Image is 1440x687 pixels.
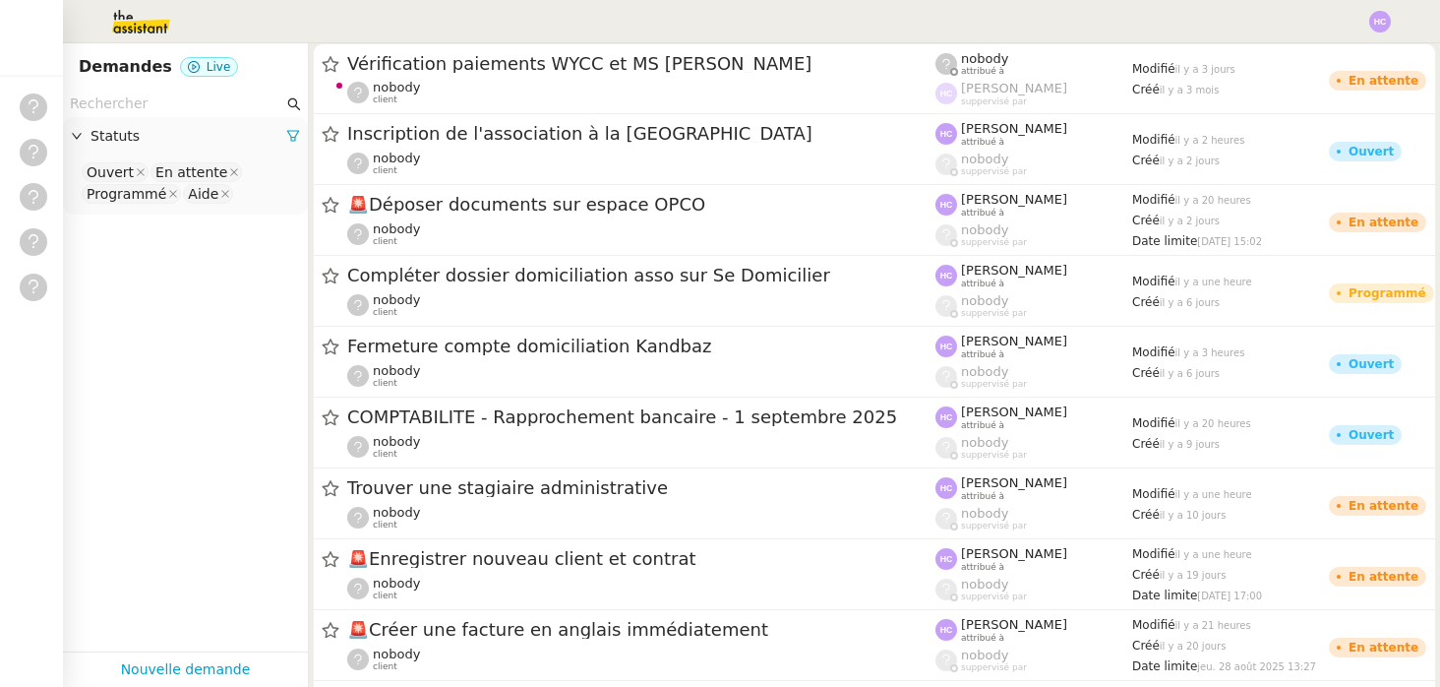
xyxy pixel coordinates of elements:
[347,55,935,73] span: Vérification paiements WYCC et MS [PERSON_NAME]
[1132,618,1175,632] span: Modifié
[373,449,397,460] span: client
[1349,500,1418,512] div: En attente
[961,475,1067,490] span: [PERSON_NAME]
[961,405,1067,419] span: [PERSON_NAME]
[935,477,957,499] img: svg
[961,506,1008,521] span: nobody
[961,364,1008,379] span: nobody
[1175,549,1252,560] span: il y a une heure
[1349,429,1394,441] div: Ouvert
[373,307,397,318] span: client
[82,184,181,204] nz-select-item: Programmé
[1175,418,1251,429] span: il y a 20 heures
[961,279,1004,289] span: attribué à
[935,405,1132,430] app-user-label: attribué à
[1197,661,1316,672] span: jeu. 28 août 2025 13:27
[150,162,242,182] nz-select-item: En attente
[1160,510,1227,521] span: il y a 10 jours
[935,121,1132,147] app-user-label: attribué à
[1132,133,1175,147] span: Modifié
[373,520,397,531] span: client
[347,550,935,568] span: Enregistrer nouveau client et contrat
[70,93,283,115] input: Rechercher
[1349,571,1418,583] div: En attente
[961,81,1067,95] span: [PERSON_NAME]
[373,292,420,307] span: nobody
[935,546,1132,572] app-user-label: attribué à
[935,152,1132,177] app-user-label: suppervisé par
[961,562,1004,573] span: attribué à
[935,506,1132,531] app-user-label: suppervisé par
[935,83,957,104] img: svg
[1132,234,1197,248] span: Date limite
[373,151,420,165] span: nobody
[373,647,420,661] span: nobody
[347,125,935,143] span: Inscription de l'association à la [GEOGRAPHIC_DATA]
[347,221,935,247] app-user-detailed-label: client
[961,192,1067,207] span: [PERSON_NAME]
[935,123,957,145] img: svg
[347,80,935,105] app-user-detailed-label: client
[207,60,231,74] span: Live
[373,576,420,591] span: nobody
[87,163,134,181] div: Ouvert
[347,434,935,460] app-user-detailed-label: client
[87,185,166,203] div: Programmé
[935,334,1132,359] app-user-label: attribué à
[79,53,172,81] nz-page-header-title: Demandes
[1132,568,1160,582] span: Créé
[935,648,1132,673] app-user-label: suppervisé par
[935,81,1132,106] app-user-label: suppervisé par
[935,222,1132,248] app-user-label: suppervisé par
[1175,64,1235,75] span: il y a 3 jours
[347,647,935,672] app-user-detailed-label: client
[1175,135,1245,146] span: il y a 2 heures
[1197,236,1262,247] span: [DATE] 15:02
[1132,275,1175,288] span: Modifié
[1132,214,1160,227] span: Créé
[1132,659,1197,673] span: Date limite
[373,165,397,176] span: client
[347,619,369,640] span: 🚨
[347,621,935,639] span: Créer une facture en anglais immédiatement
[347,363,935,389] app-user-detailed-label: client
[1349,358,1394,370] div: Ouvert
[935,336,957,357] img: svg
[347,151,935,176] app-user-detailed-label: client
[961,379,1027,390] span: suppervisé par
[347,194,369,215] span: 🚨
[1160,297,1220,308] span: il y a 6 jours
[1160,439,1220,450] span: il y a 9 jours
[935,192,1132,218] app-user-label: attribué à
[961,662,1027,673] span: suppervisé par
[1160,85,1220,95] span: il y a 3 mois
[961,96,1027,107] span: suppervisé par
[961,491,1004,502] span: attribué à
[935,617,1132,643] app-user-label: attribué à
[347,548,369,569] span: 🚨
[373,94,397,105] span: client
[961,166,1027,177] span: suppervisé par
[347,408,935,426] span: COMPTABILITE - Rapprochement bancaire - 1 septembre 2025
[935,548,957,570] img: svg
[1132,83,1160,96] span: Créé
[961,420,1004,431] span: attribué à
[961,349,1004,360] span: attribué à
[1160,216,1220,226] span: il y a 2 jours
[961,222,1008,237] span: nobody
[961,521,1027,531] span: suppervisé par
[1160,156,1220,166] span: il y a 2 jours
[1197,591,1262,601] span: [DATE] 17:00
[1132,295,1160,309] span: Créé
[961,137,1004,148] span: attribué à
[1349,217,1418,228] div: En attente
[373,378,397,389] span: client
[961,450,1027,461] span: suppervisé par
[188,185,218,203] div: Aide
[1132,62,1175,76] span: Modifié
[155,163,227,181] div: En attente
[1349,146,1394,157] div: Ouvert
[935,265,957,286] img: svg
[935,51,1132,77] app-user-label: attribué à
[347,505,935,531] app-user-detailed-label: client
